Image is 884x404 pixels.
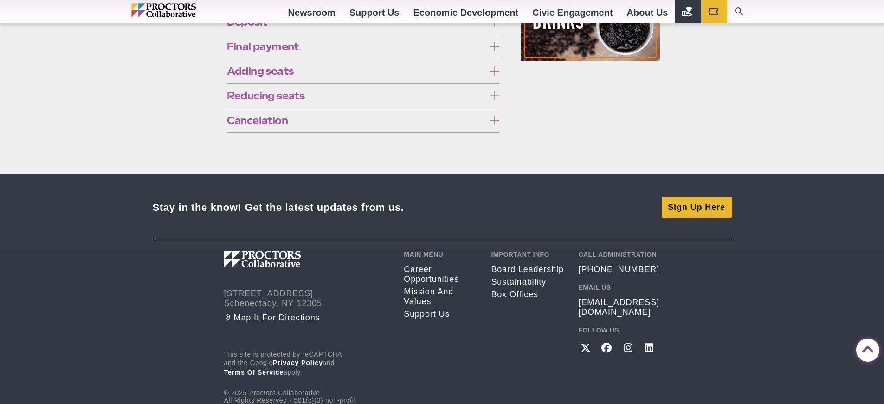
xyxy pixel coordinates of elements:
h2: Call Administration [578,251,660,258]
a: Back to Top [856,339,875,358]
div: © 2025 Proctors Collaborative All Rights Reserved - 501(c)(3) non-profit [224,351,390,404]
a: Board Leadership [491,265,564,274]
a: Sustainability [491,277,564,287]
h2: Important Info [491,251,564,258]
span: Deposit [227,17,485,27]
a: Career opportunities [404,265,477,284]
a: Privacy Policy [273,359,323,366]
a: Map it for directions [224,313,390,323]
span: Final payment [227,41,485,52]
a: Sign Up Here [662,197,732,217]
a: Mission and Values [404,287,477,306]
a: [PHONE_NUMBER] [578,265,659,274]
h2: Email Us [578,284,660,291]
span: Cancelation [227,115,485,125]
a: Box Offices [491,290,564,300]
a: Support Us [404,309,477,319]
a: Terms of Service [224,369,284,376]
address: [STREET_ADDRESS] Schenectady, NY 12305 [224,289,390,308]
p: This site is protected by reCAPTCHA and the Google and apply. [224,351,390,378]
a: [EMAIL_ADDRESS][DOMAIN_NAME] [578,298,660,317]
img: Proctors logo [224,251,349,267]
span: Reducing seats [227,91,485,101]
h2: Main Menu [404,251,477,258]
h2: Follow Us [578,326,660,334]
img: Proctors logo [131,3,236,17]
span: Adding seats [227,66,485,76]
div: Stay in the know! Get the latest updates from us. [153,201,404,214]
